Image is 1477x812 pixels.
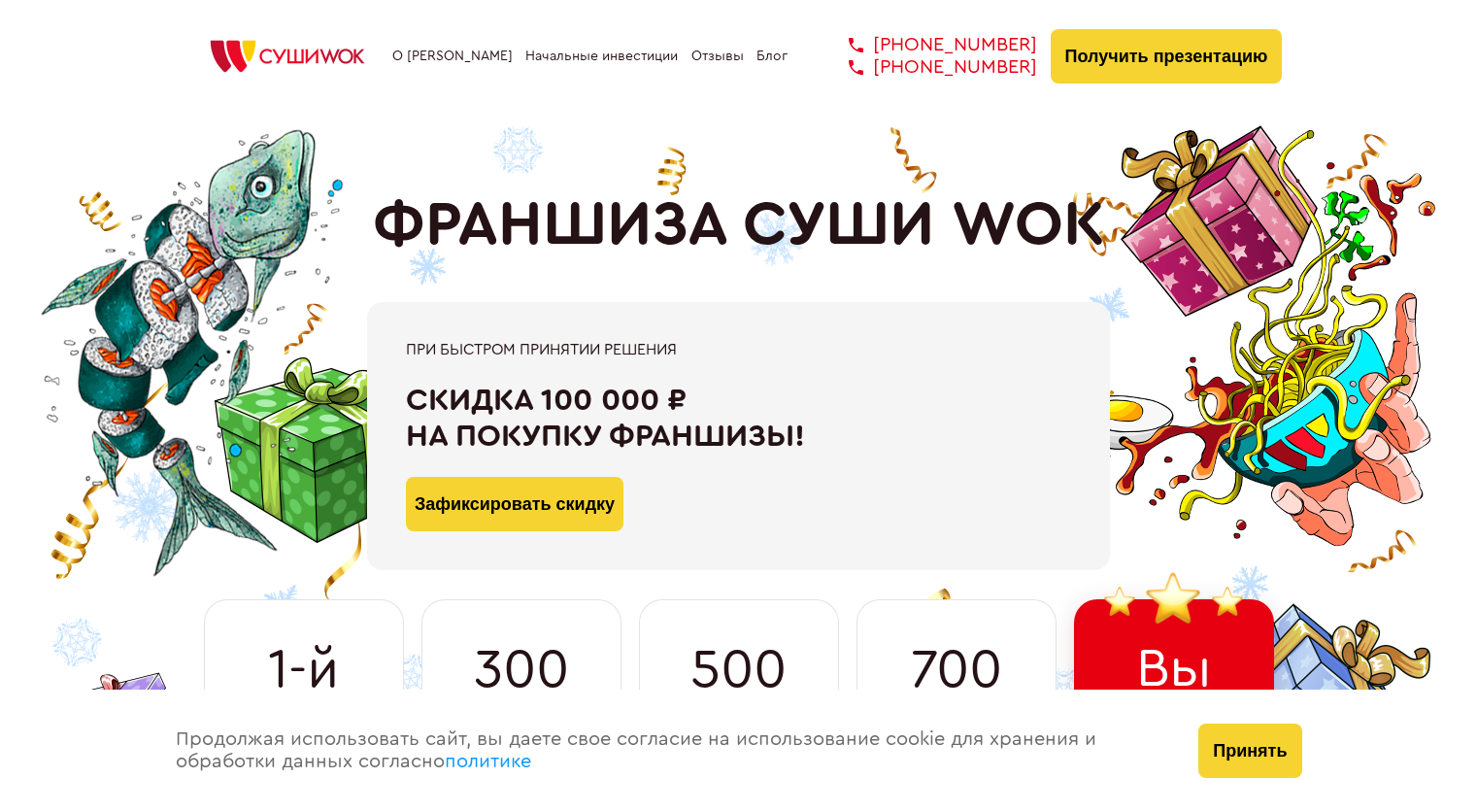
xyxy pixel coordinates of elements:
[820,34,1037,56] a: [PHONE_NUMBER]
[392,49,513,64] a: О [PERSON_NAME]
[1136,638,1212,700] span: Вы
[406,341,1071,358] div: При быстром принятии решения
[691,49,744,64] a: Отзывы
[911,639,1002,701] span: 700
[756,49,788,64] a: Блог
[820,56,1037,79] a: [PHONE_NUMBER]
[525,49,678,64] a: Начальные инвестиции
[474,639,569,701] span: 300
[445,752,531,771] a: политике
[406,383,1071,455] div: Скидка 100 000 ₽ на покупку франшизы!
[1198,724,1301,778] button: Принять
[268,639,339,701] span: 1-й
[195,35,380,78] img: СУШИWOK
[406,477,623,531] button: Зафиксировать скидку
[1051,29,1283,84] button: Получить презентацию
[373,189,1105,261] h1: ФРАНШИЗА СУШИ WOK
[690,639,787,701] span: 500
[156,690,1180,812] div: Продолжая использовать сайт, вы даете свое согласие на использование cookie для хранения и обрабо...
